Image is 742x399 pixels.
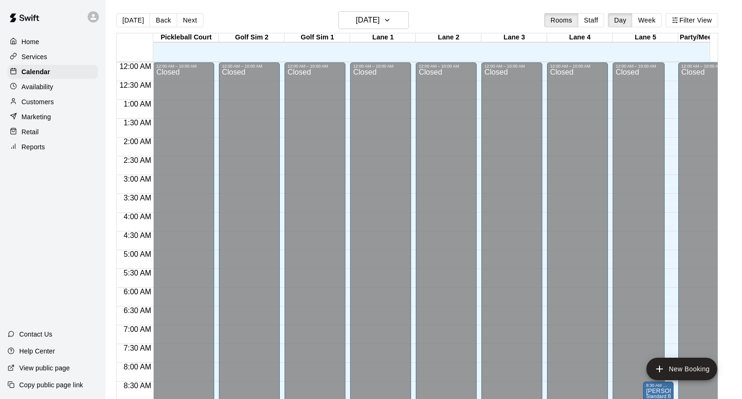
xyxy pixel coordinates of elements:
p: Retail [22,127,39,137]
p: Marketing [22,112,51,122]
a: Availability [7,80,98,94]
p: Services [22,52,47,61]
div: Golf Sim 2 [219,33,285,42]
div: 12:00 AM – 10:00 AM [222,64,277,69]
div: Lane 2 [416,33,481,42]
span: 5:30 AM [121,269,154,277]
span: 7:00 AM [121,325,154,333]
span: 12:00 AM [117,62,154,70]
button: Staff [578,13,605,27]
div: Lane 1 [350,33,416,42]
p: Customers [22,97,54,107]
span: 3:30 AM [121,194,154,202]
a: Customers [7,95,98,109]
button: add [646,358,717,380]
p: Copy public page link [19,380,83,390]
div: Lane 5 [613,33,678,42]
div: Lane 4 [547,33,613,42]
a: Marketing [7,110,98,124]
span: 6:30 AM [121,307,154,315]
div: 12:00 AM – 10:00 AM [681,64,736,69]
button: Rooms [544,13,578,27]
button: Back [150,13,177,27]
p: Help Center [19,346,55,356]
div: 12:00 AM – 10:00 AM [484,64,540,69]
a: Reports [7,140,98,154]
a: Services [7,50,98,64]
div: 12:00 AM – 10:00 AM [287,64,343,69]
button: [DATE] [116,13,150,27]
span: 7:30 AM [121,344,154,352]
p: Home [22,37,39,46]
p: Availability [22,82,53,92]
button: Week [632,13,661,27]
span: 2:30 AM [121,156,154,164]
p: Calendar [22,67,50,77]
a: Retail [7,125,98,139]
span: 12:30 AM [117,81,154,89]
button: Next [177,13,203,27]
span: 6:00 AM [121,288,154,296]
div: 12:00 AM – 10:00 AM [353,64,408,69]
a: Home [7,35,98,49]
button: [DATE] [338,11,409,29]
button: Day [608,13,632,27]
p: Reports [22,142,45,152]
div: Golf Sim 1 [285,33,350,42]
div: 12:00 AM – 10:00 AM [550,64,605,69]
h6: [DATE] [356,14,380,27]
span: 4:00 AM [121,213,154,221]
span: 2:00 AM [121,138,154,146]
div: Lane 3 [481,33,547,42]
div: 12:00 AM – 10:00 AM [156,64,211,69]
p: View public page [19,363,70,373]
div: 12:00 AM – 10:00 AM [615,64,662,69]
div: 8:30 AM – 9:30 AM [646,383,671,388]
div: 12:00 AM – 10:00 AM [419,64,474,69]
span: 1:00 AM [121,100,154,108]
span: 8:30 AM [121,382,154,390]
button: Filter View [666,13,718,27]
a: Calendar [7,65,98,79]
span: 1:30 AM [121,119,154,127]
span: 3:00 AM [121,175,154,183]
p: Contact Us [19,330,52,339]
span: 4:30 AM [121,231,154,239]
div: Pickleball Court [153,33,219,42]
span: 5:00 AM [121,250,154,258]
span: 8:00 AM [121,363,154,371]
